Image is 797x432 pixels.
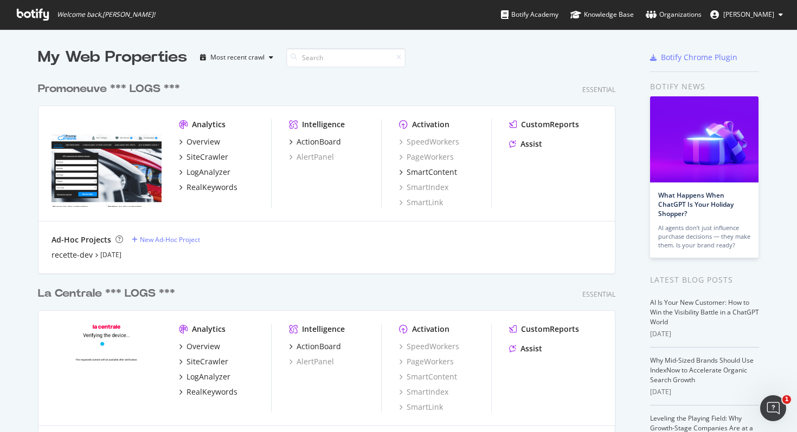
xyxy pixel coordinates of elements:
[760,395,786,421] iframe: Intercom live chat
[192,324,226,335] div: Analytics
[399,341,459,352] a: SpeedWorkers
[399,402,443,413] a: SmartLink
[38,47,187,68] div: My Web Properties
[650,298,759,326] a: AI Is Your New Customer: How to Win the Visibility Battle in a ChatGPT World
[179,356,228,367] a: SiteCrawler
[289,152,334,162] a: AlertPanel
[658,191,734,218] a: What Happens When ChatGPT Is Your Holiday Shopper?
[509,139,542,149] a: Assist
[187,152,228,162] div: SiteCrawler
[570,9,634,20] div: Knowledge Base
[399,167,457,178] a: SmartContent
[412,119,449,130] div: Activation
[192,119,226,130] div: Analytics
[521,324,579,335] div: CustomReports
[187,371,230,382] div: LogAnalyzer
[289,341,341,352] a: ActionBoard
[723,10,774,19] span: Vincent Flaceliere
[100,250,121,259] a: [DATE]
[509,119,579,130] a: CustomReports
[179,167,230,178] a: LogAnalyzer
[187,167,230,178] div: LogAnalyzer
[521,119,579,130] div: CustomReports
[302,324,345,335] div: Intelligence
[650,329,759,339] div: [DATE]
[582,290,615,299] div: Essential
[520,343,542,354] div: Assist
[509,324,579,335] a: CustomReports
[650,52,737,63] a: Botify Chrome Plugin
[187,341,220,352] div: Overview
[661,52,737,63] div: Botify Chrome Plugin
[302,119,345,130] div: Intelligence
[582,85,615,94] div: Essential
[210,54,265,61] div: Most recent crawl
[52,324,162,411] img: lacentrale.fr
[399,371,457,382] a: SmartContent
[187,182,237,193] div: RealKeywords
[399,197,443,208] a: SmartLink
[179,341,220,352] a: Overview
[399,136,459,147] a: SpeedWorkers
[52,234,111,245] div: Ad-Hoc Projects
[179,387,237,397] a: RealKeywords
[289,356,334,367] a: AlertPanel
[187,356,228,367] div: SiteCrawler
[520,139,542,149] div: Assist
[509,343,542,354] a: Assist
[399,387,448,397] a: SmartIndex
[52,250,93,260] a: recette-dev
[399,182,448,193] a: SmartIndex
[57,10,155,19] span: Welcome back, [PERSON_NAME] !
[196,49,278,66] button: Most recent crawl
[179,152,228,162] a: SiteCrawler
[658,224,750,250] div: AI agents don’t just influence purchase decisions — they make them. Is your brand ready?
[179,182,237,193] a: RealKeywords
[399,356,454,367] a: PageWorkers
[650,96,759,182] img: What Happens When ChatGPT Is Your Holiday Shopper?
[650,356,754,384] a: Why Mid-Sized Brands Should Use IndexNow to Accelerate Organic Search Growth
[179,371,230,382] a: LogAnalyzer
[140,235,200,244] div: New Ad-Hoc Project
[501,9,558,20] div: Botify Academy
[187,387,237,397] div: RealKeywords
[286,48,406,67] input: Search
[650,81,759,93] div: Botify news
[407,167,457,178] div: SmartContent
[650,274,759,286] div: Latest Blog Posts
[297,341,341,352] div: ActionBoard
[650,387,759,397] div: [DATE]
[646,9,702,20] div: Organizations
[187,136,220,147] div: Overview
[179,136,220,147] a: Overview
[782,395,791,404] span: 1
[297,136,341,147] div: ActionBoard
[412,324,449,335] div: Activation
[399,152,454,162] a: PageWorkers
[702,6,792,23] button: [PERSON_NAME]
[52,119,162,207] img: promoneuve.fr
[289,136,341,147] a: ActionBoard
[132,235,200,244] a: New Ad-Hoc Project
